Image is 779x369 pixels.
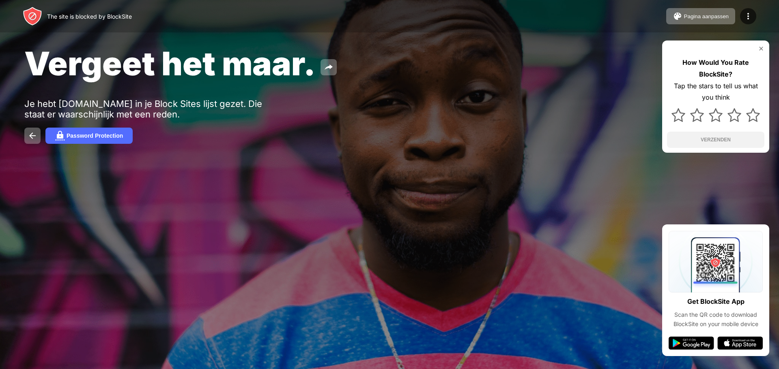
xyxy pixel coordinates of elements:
img: star.svg [746,108,760,122]
img: back.svg [28,131,37,141]
img: password.svg [55,131,65,141]
div: Pagina aanpassen [684,13,729,19]
div: The site is blocked by BlockSite [47,13,132,20]
button: Pagina aanpassen [666,8,735,24]
img: menu-icon.svg [743,11,753,21]
div: Je hebt [DOMAIN_NAME] in je Block Sites lijst gezet. Die staat er waarschijnlijk met een reden. [24,98,275,119]
img: app-store.svg [717,337,763,350]
div: Get BlockSite App [687,296,745,307]
img: rate-us-close.svg [758,45,764,52]
div: How Would You Rate BlockSite? [667,57,764,80]
span: Vergeet het maar. [24,44,316,83]
img: star.svg [690,108,704,122]
img: google-play.svg [669,337,714,350]
img: star.svg [671,108,685,122]
img: share.svg [324,62,334,72]
img: pallet.svg [673,11,682,21]
img: star.svg [709,108,723,122]
div: Password Protection [67,132,123,139]
img: qrcode.svg [669,231,763,292]
img: header-logo.svg [23,6,42,26]
div: Tap the stars to tell us what you think [667,80,764,104]
img: star.svg [727,108,741,122]
div: Scan the QR code to download BlockSite on your mobile device [669,310,763,328]
button: VERZENDEN [667,132,764,148]
button: Password Protection [45,128,133,144]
